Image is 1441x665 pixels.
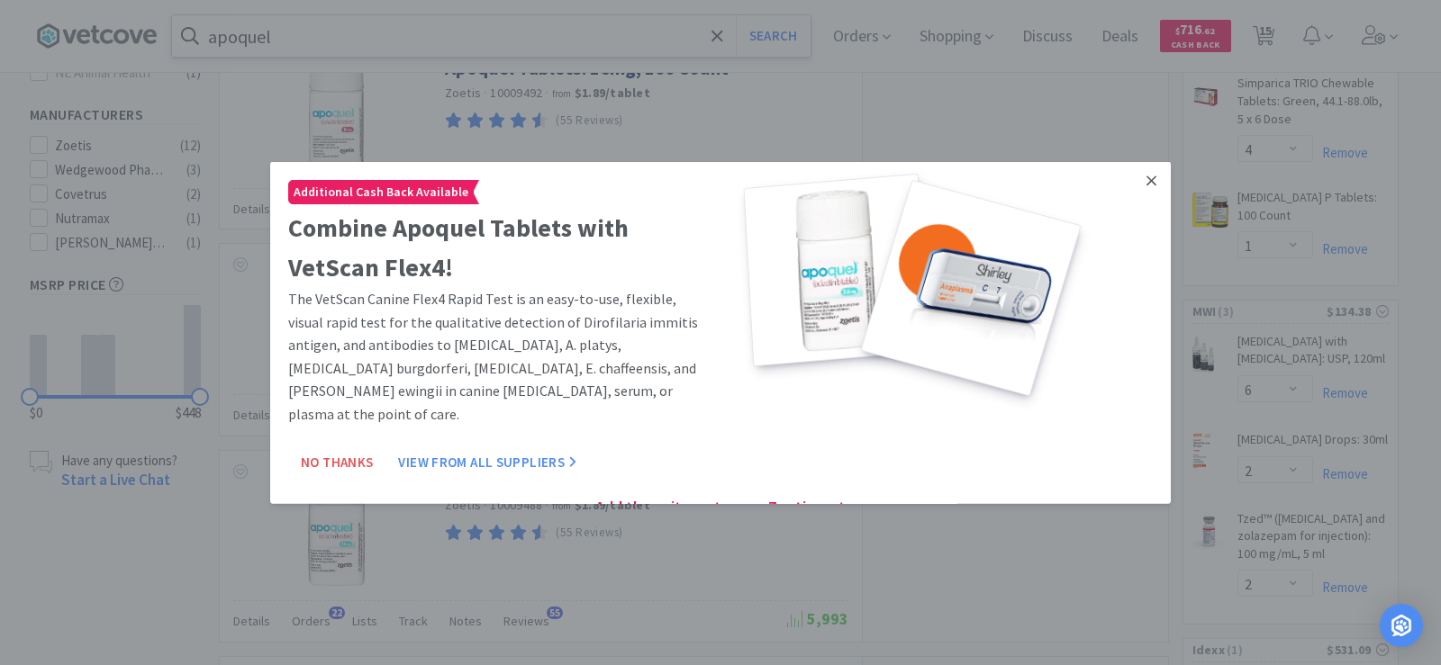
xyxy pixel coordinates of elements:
p: The VetScan Canine Flex4 Rapid Test is an easy-to-use, flexible, visual rapid test for the qualit... [288,288,713,427]
h2: Combine Apoquel Tablets with VetScan Flex4! [288,207,713,288]
span: Additional Cash Back Available [289,180,473,202]
button: View From All Suppliers [385,444,589,480]
h4: Add these items to your Zoetis cart [581,494,860,520]
div: Open Intercom Messenger [1380,604,1423,647]
button: No Thanks [288,444,385,480]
